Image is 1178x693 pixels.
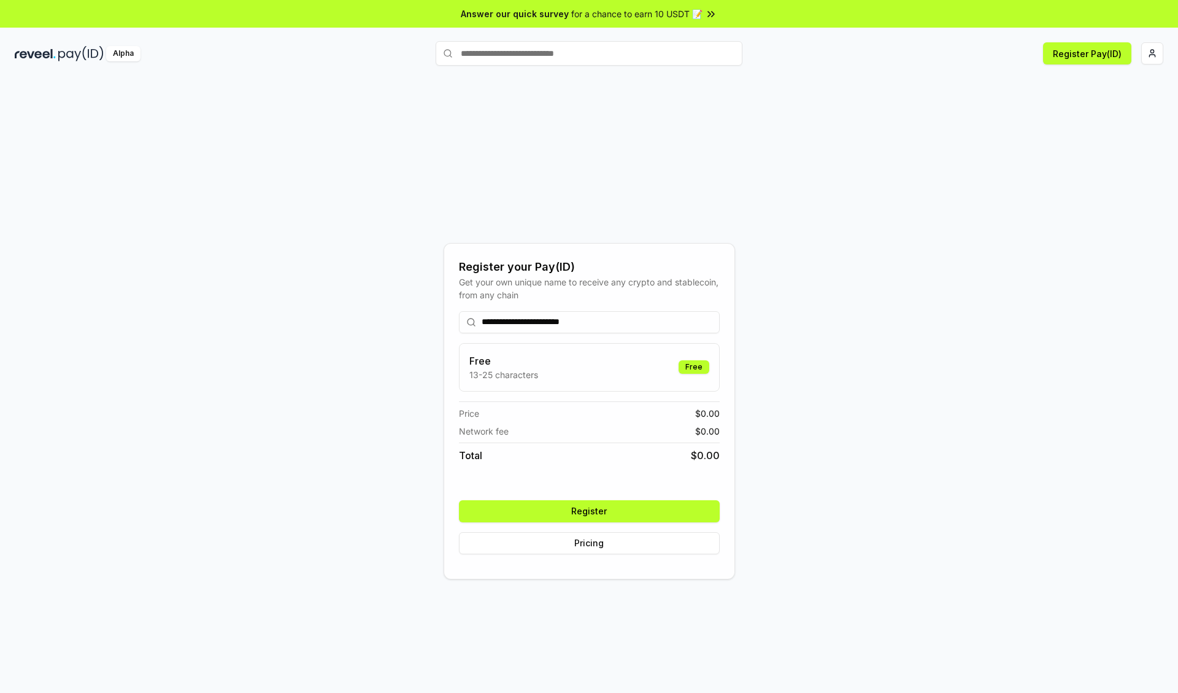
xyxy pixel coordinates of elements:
[459,258,720,276] div: Register your Pay(ID)
[1043,42,1131,64] button: Register Pay(ID)
[459,448,482,463] span: Total
[459,407,479,420] span: Price
[459,276,720,301] div: Get your own unique name to receive any crypto and stablecoin, from any chain
[679,360,709,374] div: Free
[106,46,141,61] div: Alpha
[469,368,538,381] p: 13-25 characters
[695,407,720,420] span: $ 0.00
[695,425,720,438] span: $ 0.00
[571,7,703,20] span: for a chance to earn 10 USDT 📝
[691,448,720,463] span: $ 0.00
[459,500,720,522] button: Register
[461,7,569,20] span: Answer our quick survey
[459,425,509,438] span: Network fee
[469,354,538,368] h3: Free
[459,532,720,554] button: Pricing
[15,46,56,61] img: reveel_dark
[58,46,104,61] img: pay_id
